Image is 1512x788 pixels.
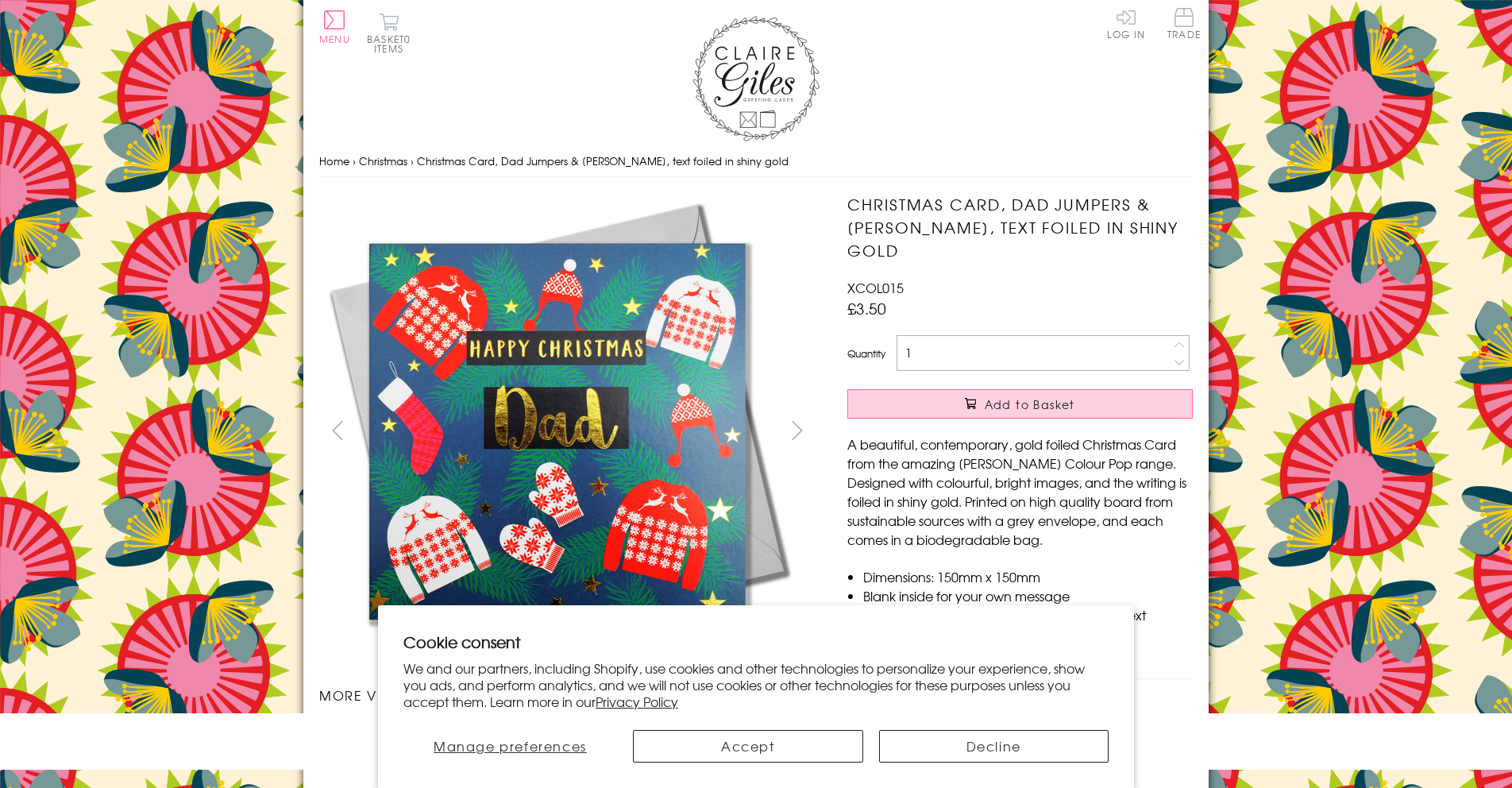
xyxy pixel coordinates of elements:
p: A beautiful, contemporary, gold foiled Christmas Card from the amazing [PERSON_NAME] Colour Pop r... [847,435,1193,549]
button: prev [319,412,355,448]
button: Decline [879,730,1109,763]
span: Manage preferences [434,736,587,755]
a: Christmas [359,153,407,168]
button: Manage preferences [403,730,617,763]
nav: breadcrumbs [319,145,1193,178]
h3: More views [319,686,816,705]
button: Menu [319,10,350,44]
a: Privacy Policy [596,692,678,711]
span: › [411,153,414,168]
span: › [353,153,356,168]
li: Dimensions: 150mm x 150mm [863,567,1193,586]
img: Claire Giles Greetings Cards [692,16,820,141]
img: Christmas Card, Dad Jumpers & Mittens, text foiled in shiny gold [319,193,796,670]
h1: Christmas Card, Dad Jumpers & [PERSON_NAME], text foiled in shiny gold [847,193,1193,261]
span: 0 items [374,32,411,56]
a: Log In [1107,8,1145,39]
span: Menu [319,32,350,46]
p: We and our partners, including Shopify, use cookies and other technologies to personalize your ex... [403,660,1109,709]
img: Christmas Card, Dad Jumpers & Mittens, text foiled in shiny gold [816,193,1292,670]
label: Quantity [847,346,885,361]
button: Accept [633,730,863,763]
button: Add to Basket [847,389,1193,419]
span: Trade [1167,8,1201,39]
li: Blank inside for your own message [863,586,1193,605]
span: £3.50 [847,297,886,319]
span: Christmas Card, Dad Jumpers & [PERSON_NAME], text foiled in shiny gold [417,153,789,168]
a: Home [319,153,349,168]
span: XCOL015 [847,278,904,297]
button: Basket0 items [367,13,411,53]
a: Trade [1167,8,1201,42]
h2: Cookie consent [403,631,1109,653]
span: Add to Basket [985,396,1075,412]
button: next [780,412,816,448]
